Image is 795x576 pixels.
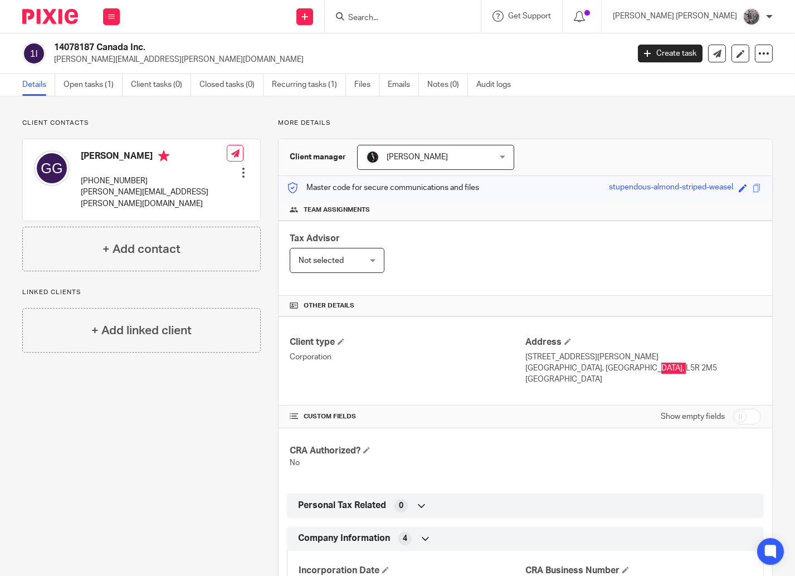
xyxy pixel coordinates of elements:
[403,533,407,544] span: 4
[287,182,479,193] p: Master code for secure communications and files
[54,42,508,53] h2: 14078187 Canada Inc.
[22,74,55,96] a: Details
[609,182,733,194] div: stupendous-almond-striped-weasel
[64,74,123,96] a: Open tasks (1)
[290,412,525,421] h4: CUSTOM FIELDS
[290,445,525,457] h4: CRA Authorized?
[298,533,390,544] span: Company Information
[387,153,448,161] span: [PERSON_NAME]
[388,74,419,96] a: Emails
[525,374,761,385] p: [GEOGRAPHIC_DATA]
[22,42,46,65] img: svg%3E
[399,500,403,511] span: 0
[290,459,300,467] span: No
[290,336,525,348] h4: Client type
[427,74,468,96] a: Notes (0)
[354,74,379,96] a: Files
[525,363,761,374] p: [GEOGRAPHIC_DATA], [GEOGRAPHIC_DATA], L5R 2M5
[81,150,227,164] h4: [PERSON_NAME]
[525,352,761,363] p: [STREET_ADDRESS][PERSON_NAME]
[131,74,191,96] a: Client tasks (0)
[661,411,725,422] label: Show empty fields
[158,150,169,162] i: Primary
[508,12,551,20] span: Get Support
[91,322,192,339] h4: + Add linked client
[638,45,703,62] a: Create task
[525,336,761,348] h4: Address
[290,152,346,163] h3: Client manager
[299,257,344,265] span: Not selected
[347,13,447,23] input: Search
[22,288,261,297] p: Linked clients
[366,150,379,164] img: HardeepM.png
[103,241,181,258] h4: + Add contact
[272,74,346,96] a: Recurring tasks (1)
[304,206,370,214] span: Team assignments
[304,301,354,310] span: Other details
[290,352,525,363] p: Corporation
[278,119,773,128] p: More details
[81,187,227,209] p: [PERSON_NAME][EMAIL_ADDRESS][PERSON_NAME][DOMAIN_NAME]
[743,8,760,26] img: 20160912_191538.jpg
[34,150,70,186] img: svg%3E
[290,234,340,243] span: Tax Advisor
[54,54,621,65] p: [PERSON_NAME][EMAIL_ADDRESS][PERSON_NAME][DOMAIN_NAME]
[476,74,519,96] a: Audit logs
[22,119,261,128] p: Client contacts
[199,74,264,96] a: Closed tasks (0)
[613,11,737,22] p: [PERSON_NAME] [PERSON_NAME]
[298,500,386,511] span: Personal Tax Related
[22,9,78,24] img: Pixie
[81,175,227,187] p: [PHONE_NUMBER]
